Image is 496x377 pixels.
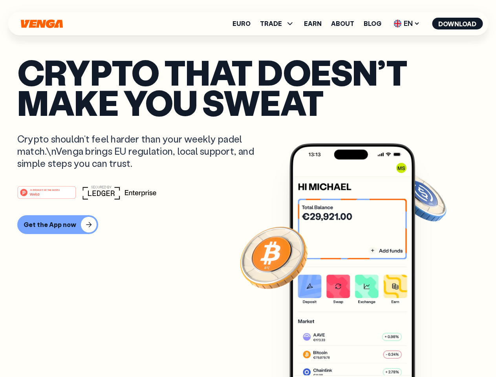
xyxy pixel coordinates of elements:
tspan: Web3 [30,192,40,196]
button: Get the App now [17,215,98,234]
img: USDC coin [392,169,448,225]
a: Get the App now [17,215,479,234]
svg: Home [20,19,64,28]
a: About [331,20,354,27]
a: Blog [364,20,381,27]
div: Get the App now [24,221,76,229]
p: Crypto shouldn’t feel harder than your weekly padel match.\nVenga brings EU regulation, local sup... [17,133,265,170]
button: Download [432,18,483,29]
a: Earn [304,20,322,27]
span: EN [391,17,423,30]
tspan: #1 PRODUCT OF THE MONTH [30,188,60,191]
img: Bitcoin [238,222,309,293]
a: Euro [232,20,251,27]
p: Crypto that doesn’t make you sweat [17,57,479,117]
a: #1 PRODUCT OF THE MONTHWeb3 [17,190,76,201]
span: TRADE [260,19,295,28]
img: flag-uk [394,20,401,27]
span: TRADE [260,20,282,27]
